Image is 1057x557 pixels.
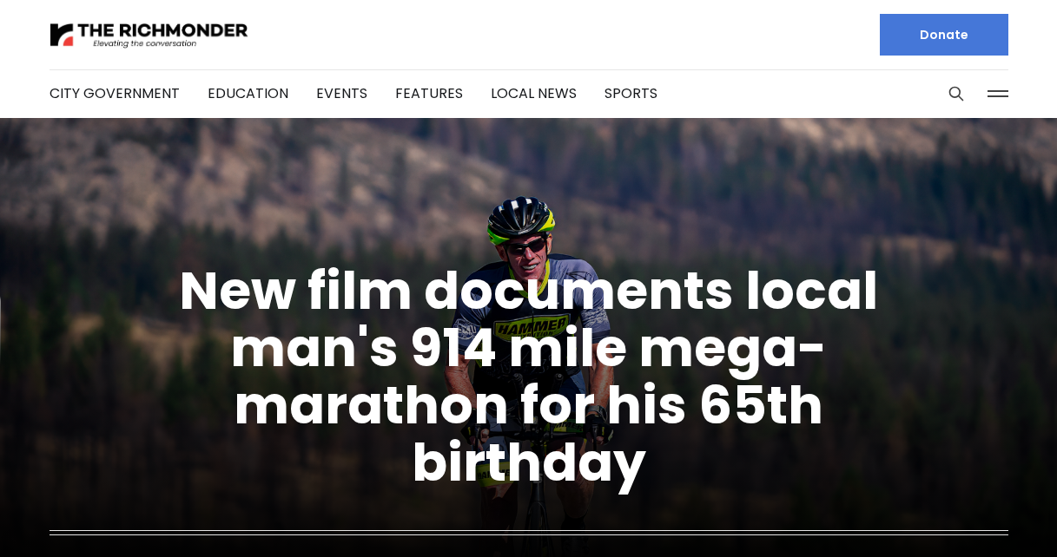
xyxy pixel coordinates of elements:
a: Features [395,83,463,103]
a: City Government [50,83,180,103]
iframe: portal-trigger [909,472,1057,557]
a: Sports [604,83,657,103]
button: Search this site [943,81,969,107]
a: New film documents local man's 914 mile mega-marathon for his 65th birthday [179,254,878,499]
a: Events [316,83,367,103]
a: Education [208,83,288,103]
a: Donate [880,14,1008,56]
img: The Richmonder [50,20,249,50]
a: Local News [491,83,577,103]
